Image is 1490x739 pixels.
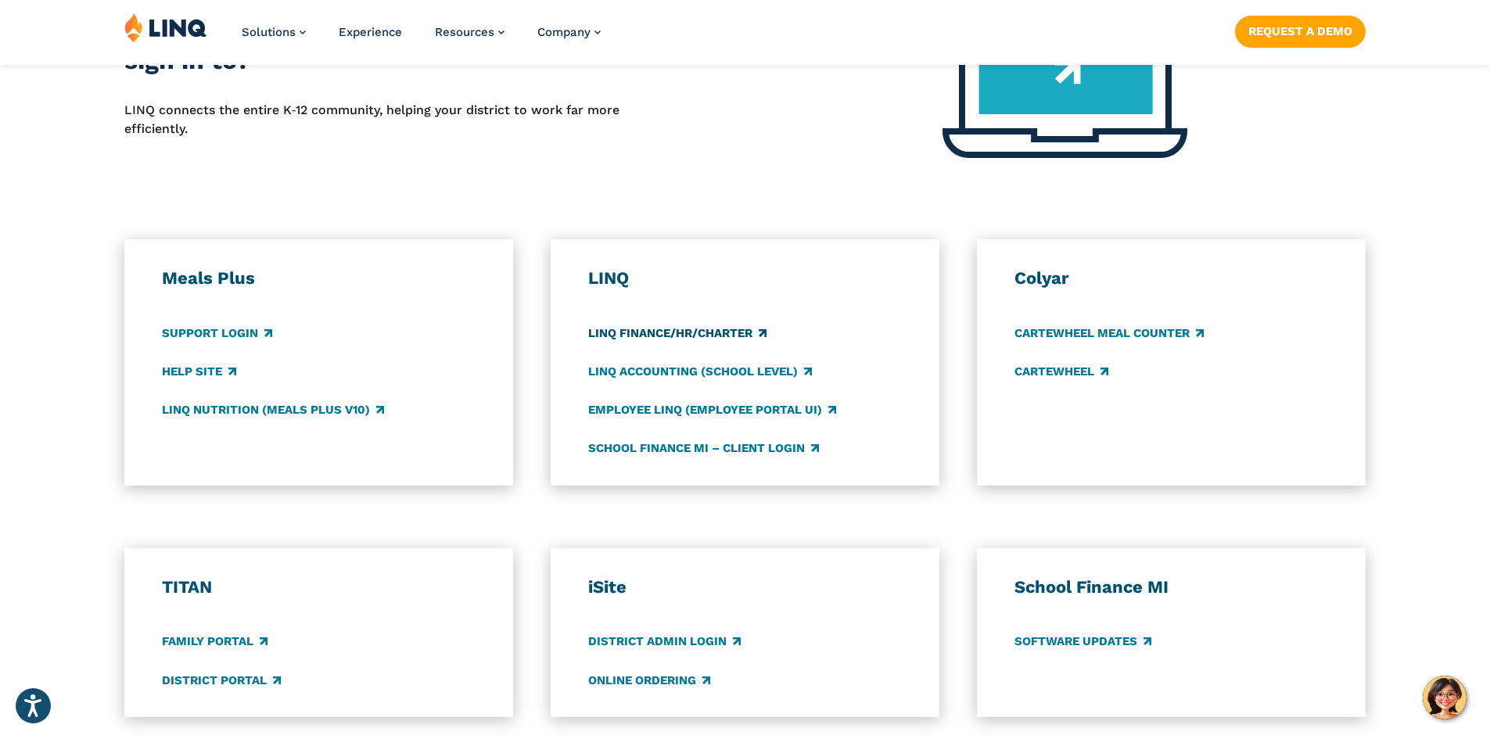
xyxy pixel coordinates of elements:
h3: Colyar [1014,267,1329,289]
a: LINQ Finance/HR/Charter [588,325,767,342]
a: Online Ordering [588,672,710,689]
a: Support Login [162,325,272,342]
a: LINQ Accounting (school level) [588,363,812,380]
a: CARTEWHEEL [1014,363,1108,380]
p: LINQ connects the entire K‑12 community, helping your district to work far more efficiently. [124,101,620,139]
a: Solutions [242,25,306,39]
a: District Admin Login [588,633,741,651]
img: LINQ | K‑12 Software [124,13,207,42]
a: Software Updates [1014,633,1151,651]
a: LINQ Nutrition (Meals Plus v10) [162,401,384,418]
h3: iSite [588,576,903,598]
a: Help Site [162,363,236,380]
button: Hello, have a question? Let’s chat. [1423,676,1467,719]
a: Employee LINQ (Employee Portal UI) [588,401,836,418]
a: CARTEWHEEL Meal Counter [1014,325,1204,342]
span: Solutions [242,25,296,39]
nav: Button Navigation [1235,13,1366,47]
h3: LINQ [588,267,903,289]
a: School Finance MI – Client Login [588,439,819,457]
a: Family Portal [162,633,267,651]
h3: Meals Plus [162,267,476,289]
h3: TITAN [162,576,476,598]
a: Experience [339,25,402,39]
a: Resources [435,25,504,39]
span: Resources [435,25,494,39]
span: Company [537,25,591,39]
h3: School Finance MI [1014,576,1329,598]
nav: Primary Navigation [242,13,601,64]
a: District Portal [162,672,281,689]
a: Request a Demo [1235,16,1366,47]
a: Company [537,25,601,39]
